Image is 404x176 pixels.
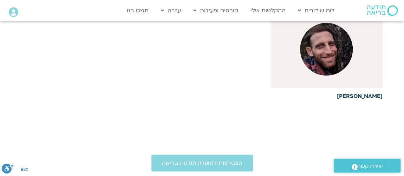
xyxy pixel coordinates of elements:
[151,155,253,171] a: הצטרפות למועדון תודעה בריאה
[162,160,242,166] span: הצטרפות למועדון תודעה בריאה
[367,5,398,16] img: תודעה בריאה
[294,4,338,17] a: לוח שידורים
[358,162,383,171] span: יצירת קשר
[334,159,400,172] a: יצירת קשר
[300,23,353,76] img: WhatsApp-Image-2025-03-05-at-10.27.06.jpeg
[271,93,383,99] h6: [PERSON_NAME]
[123,4,152,17] a: תמכו בנו
[247,4,289,17] a: ההקלטות שלי
[271,11,383,99] a: [PERSON_NAME]
[157,4,184,17] a: עזרה
[190,4,242,17] a: קורסים ופעילות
